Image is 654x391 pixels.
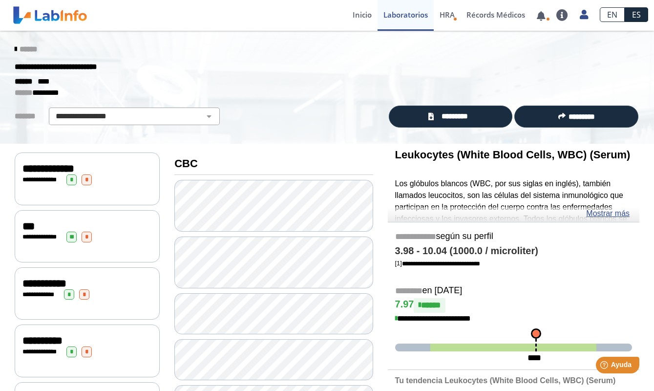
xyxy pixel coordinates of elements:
a: EN [600,7,625,22]
b: CBC [174,157,198,170]
a: Mostrar más [586,208,630,219]
p: Los glóbulos blancos (WBC, por sus siglas en inglés), también llamados leucocitos, son las célula... [395,178,632,342]
h4: 7.97 [395,298,632,313]
h4: 3.98 - 10.04 (1000.0 / microliter) [395,245,632,257]
iframe: Help widget launcher [567,353,643,380]
h5: según su perfil [395,231,632,242]
h5: en [DATE] [395,285,632,297]
a: ES [625,7,648,22]
span: HRA [440,10,455,20]
b: Tu tendencia Leukocytes (White Blood Cells, WBC) (Serum) [395,376,616,385]
a: [1] [395,260,480,267]
b: Leukocytes (White Blood Cells, WBC) (Serum) [395,149,631,161]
